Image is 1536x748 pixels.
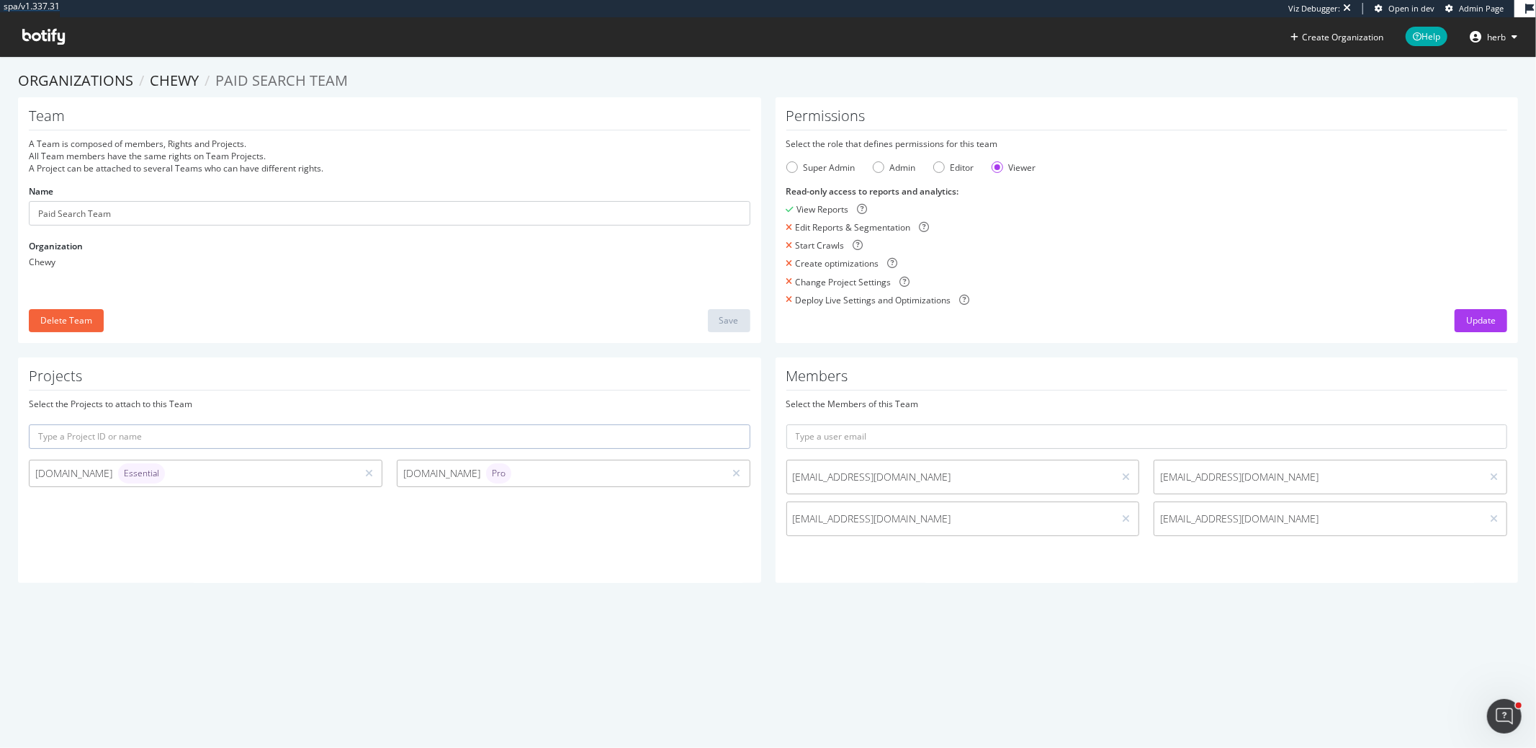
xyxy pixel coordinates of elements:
button: Delete Team [29,309,104,332]
iframe: Intercom live chat [1487,699,1522,734]
input: Type a Project ID or name [29,424,750,449]
span: [EMAIL_ADDRESS][DOMAIN_NAME] [1160,470,1476,484]
div: Select the Projects to attach to this Team [29,398,750,410]
span: Help [1406,27,1447,46]
input: Name [29,201,750,226]
div: brand label [118,463,165,484]
div: Editor [933,161,974,174]
h1: Team [29,108,750,130]
h1: Members [786,368,1508,391]
ol: breadcrumbs [18,71,1518,92]
div: [DOMAIN_NAME] [403,463,719,484]
span: [EMAIL_ADDRESS][DOMAIN_NAME] [793,512,1108,526]
a: Admin Page [1445,3,1504,14]
input: Type a user email [786,424,1508,449]
button: herb [1458,25,1529,48]
a: Open in dev [1375,3,1434,14]
div: Editor [951,161,974,174]
button: Update [1455,309,1507,332]
span: Essential [124,469,159,478]
h1: Permissions [786,108,1508,130]
span: [EMAIL_ADDRESS][DOMAIN_NAME] [793,470,1108,484]
div: Save [719,314,739,326]
div: Edit Reports & Segmentation [796,221,911,233]
div: brand label [486,463,511,484]
div: A Team is composed of members, Rights and Projects. All Team members have the same rights on Team... [29,138,750,174]
a: Chewy [150,71,199,90]
span: [EMAIL_ADDRESS][DOMAIN_NAME] [1160,512,1476,526]
div: Create optimizations [796,257,879,270]
div: Select the role that defines permissions for this team [786,138,1508,150]
span: Paid Search Team [215,71,348,90]
div: Admin [873,161,916,174]
div: Update [1466,314,1496,326]
label: Name [29,185,53,197]
div: Read-only access to reports and analytics : [786,185,1508,197]
div: Start Crawls [796,239,845,251]
h1: Projects [29,368,750,391]
div: Admin [890,161,916,174]
label: Organization [29,240,83,252]
span: herb [1487,31,1506,43]
button: Save [708,309,750,332]
div: Viz Debugger: [1288,3,1340,14]
div: Deploy Live Settings and Optimizations [796,294,951,306]
div: Change Project Settings [796,276,891,288]
span: Pro [492,469,506,478]
div: Delete Team [40,314,92,326]
div: Select the Members of this Team [786,398,1508,410]
span: Open in dev [1388,3,1434,14]
a: Organizations [18,71,133,90]
button: Create Organization [1290,30,1384,44]
div: Viewer [1009,161,1036,174]
span: Admin Page [1459,3,1504,14]
div: [DOMAIN_NAME] [35,463,351,484]
div: Super Admin [804,161,855,174]
div: Chewy [29,256,750,268]
div: Viewer [992,161,1036,174]
div: Super Admin [786,161,855,174]
div: View Reports [797,203,849,215]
